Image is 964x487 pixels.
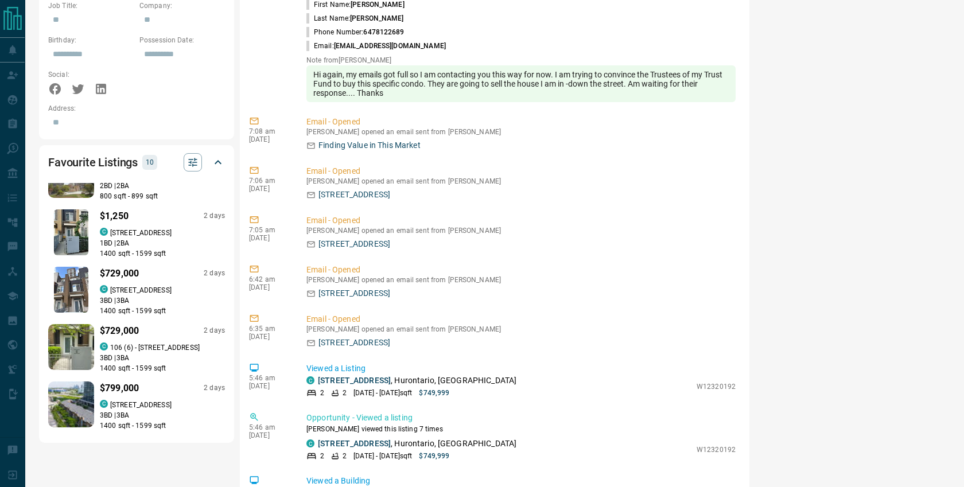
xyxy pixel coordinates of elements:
[139,35,225,45] p: Possession Date:
[306,313,736,325] p: Email - Opened
[249,185,289,193] p: [DATE]
[48,103,225,114] p: Address:
[48,264,225,316] a: Favourited listing$729,0002 dayscondos.ca[STREET_ADDRESS]3BD |3BA1400 sqft - 1599 sqft
[353,451,412,461] p: [DATE] - [DATE] sqft
[110,228,172,238] p: [STREET_ADDRESS]
[30,381,112,427] img: Favourited listing
[318,337,390,349] p: [STREET_ADDRESS]
[318,238,390,250] p: [STREET_ADDRESS]
[100,400,108,408] div: condos.ca
[306,376,314,384] div: condos.ca
[249,423,289,431] p: 5:46 am
[100,306,225,316] p: 1400 sqft - 1599 sqft
[48,1,134,11] p: Job Title:
[306,116,736,128] p: Email - Opened
[320,451,324,461] p: 2
[100,248,225,259] p: 1400 sqft - 1599 sqft
[306,227,736,235] p: [PERSON_NAME] opened an email sent from [PERSON_NAME]
[100,410,225,420] p: 3 BD | 3 BA
[419,451,449,461] p: $749,999
[48,322,225,373] a: Favourited listing$729,0002 dayscondos.ca106 (6) - [STREET_ADDRESS]3BD |3BA1400 sqft - 1599 sqft
[100,238,225,248] p: 1 BD | 2 BA
[318,287,390,299] p: [STREET_ADDRESS]
[48,207,225,259] a: Favourited listing$1,2502 dayscondos.ca[STREET_ADDRESS]1BD |2BA1400 sqft - 1599 sqft
[100,353,225,363] p: 3 BD | 3 BA
[318,439,391,448] a: [STREET_ADDRESS]
[249,135,289,143] p: [DATE]
[100,363,225,373] p: 1400 sqft - 1599 sqft
[318,375,516,387] p: , Hurontario, [GEOGRAPHIC_DATA]
[48,35,134,45] p: Birthday:
[306,424,736,434] p: [PERSON_NAME] viewed this listing 7 times
[306,439,314,447] div: condos.ca
[306,13,404,24] p: Last Name:
[343,388,347,398] p: 2
[249,234,289,242] p: [DATE]
[249,283,289,291] p: [DATE]
[204,211,225,221] p: 2 days
[110,342,200,353] p: 106 (6) - [STREET_ADDRESS]
[353,388,412,398] p: [DATE] - [DATE] sqft
[48,149,225,176] div: Favourite Listings10
[306,27,405,37] p: Phone Number:
[318,376,391,385] a: [STREET_ADDRESS]
[100,267,139,280] p: $729,000
[306,177,736,185] p: [PERSON_NAME] opened an email sent from [PERSON_NAME]
[100,285,108,293] div: condos.ca
[249,177,289,185] p: 7:06 am
[306,215,736,227] p: Email - Opened
[100,191,225,201] p: 800 sqft - 899 sqft
[110,400,172,410] p: [STREET_ADDRESS]
[100,324,139,338] p: $729,000
[48,69,134,80] p: Social:
[334,42,446,50] span: [EMAIL_ADDRESS][DOMAIN_NAME]
[100,420,225,431] p: 1400 sqft - 1599 sqft
[343,451,347,461] p: 2
[100,295,225,306] p: 3 BD | 3 BA
[249,374,289,382] p: 5:46 am
[249,382,289,390] p: [DATE]
[306,264,736,276] p: Email - Opened
[419,388,449,398] p: $749,999
[204,383,225,393] p: 2 days
[100,181,225,191] p: 2 BD | 2 BA
[40,324,102,370] img: Favourited listing
[697,381,736,392] p: W12320192
[249,325,289,333] p: 6:35 am
[306,128,736,136] p: [PERSON_NAME] opened an email sent from [PERSON_NAME]
[318,139,421,151] p: Finding Value in This Market
[306,475,736,487] p: Viewed a Building
[306,325,736,333] p: [PERSON_NAME] opened an email sent from [PERSON_NAME]
[306,276,736,284] p: [PERSON_NAME] opened an email sent from [PERSON_NAME]
[100,209,129,223] p: $1,250
[306,165,736,177] p: Email - Opened
[363,28,404,36] span: 6478122689
[54,267,88,313] img: Favourited listing
[249,275,289,283] p: 6:42 am
[249,226,289,234] p: 7:05 am
[249,431,289,439] p: [DATE]
[100,342,108,350] div: condos.ca
[249,127,289,135] p: 7:08 am
[110,285,172,295] p: [STREET_ADDRESS]
[139,1,225,11] p: Company:
[146,156,154,169] p: 10
[306,65,736,102] div: Hi again, my emails got full so I am contacting you this way for now. I am trying to convince the...
[204,268,225,278] p: 2 days
[306,41,446,51] p: Email:
[54,209,88,255] img: Favourited listing
[48,153,138,172] h2: Favourite Listings
[697,445,736,455] p: W12320192
[306,56,736,64] p: Note from [PERSON_NAME]
[100,228,108,236] div: condos.ca
[100,381,139,395] p: $799,000
[351,1,404,9] span: [PERSON_NAME]
[318,189,390,201] p: [STREET_ADDRESS]
[249,333,289,341] p: [DATE]
[204,326,225,336] p: 2 days
[318,438,516,450] p: , Hurontario, [GEOGRAPHIC_DATA]
[48,379,225,431] a: Favourited listing$799,0002 dayscondos.ca[STREET_ADDRESS]3BD |3BA1400 sqft - 1599 sqft
[306,363,736,375] p: Viewed a Listing
[350,14,403,22] span: [PERSON_NAME]
[306,412,736,424] p: Opportunity - Viewed a listing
